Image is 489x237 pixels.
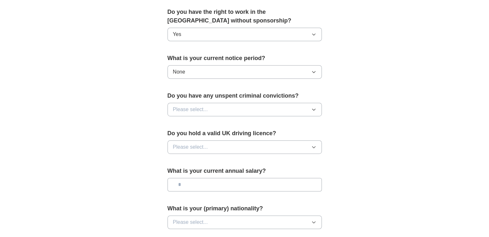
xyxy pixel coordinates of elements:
[168,129,322,138] label: Do you hold a valid UK driving licence?
[168,204,322,213] label: What is your (primary) nationality?
[168,103,322,116] button: Please select...
[168,140,322,154] button: Please select...
[168,215,322,229] button: Please select...
[168,92,322,100] label: Do you have any unspent criminal convictions?
[168,167,322,175] label: What is your current annual salary?
[173,106,208,113] span: Please select...
[168,28,322,41] button: Yes
[168,8,322,25] label: Do you have the right to work in the [GEOGRAPHIC_DATA] without sponsorship?
[173,68,185,76] span: None
[173,218,208,226] span: Please select...
[173,143,208,151] span: Please select...
[173,31,181,38] span: Yes
[168,54,322,63] label: What is your current notice period?
[168,65,322,79] button: None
